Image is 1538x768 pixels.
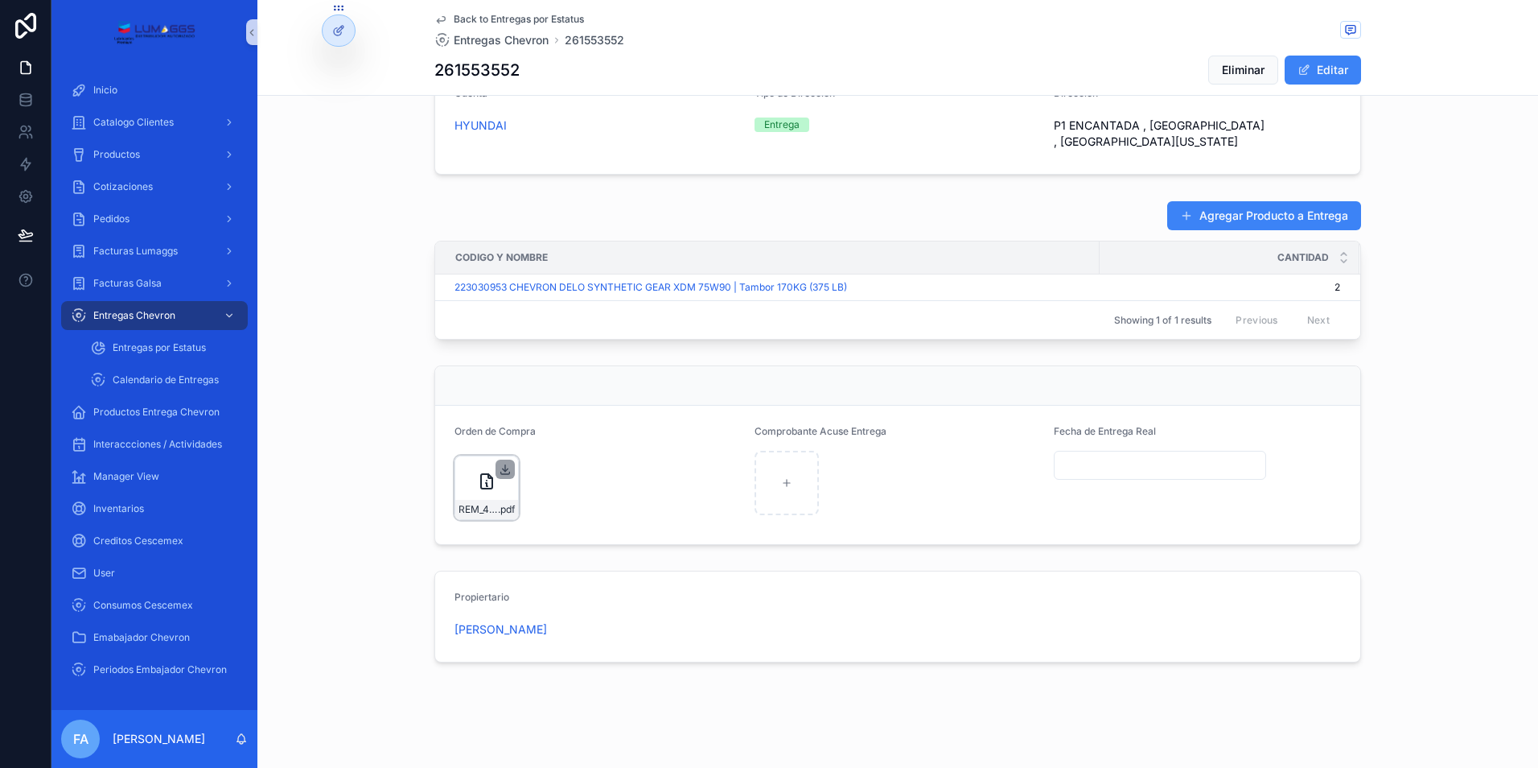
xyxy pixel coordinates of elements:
[454,591,509,603] span: Propiertario
[1100,281,1340,294] a: 2
[434,32,549,48] a: Entregas Chevron
[454,13,584,26] span: Back to Entregas por Estatus
[498,503,515,516] span: .pdf
[113,341,206,354] span: Entregas por Estatus
[93,663,227,676] span: Periodos Embajador Chevron
[434,13,584,26] a: Back to Entregas por Estatus
[61,301,248,330] a: Entregas Chevron
[73,729,88,749] span: FA
[80,333,248,362] a: Entregas por Estatus
[93,116,174,129] span: Catalogo Clientes
[1114,314,1211,327] span: Showing 1 of 1 results
[113,19,195,45] img: App logo
[51,64,257,705] div: scrollable content
[434,59,520,81] h1: 261553552
[1285,56,1361,85] button: Editar
[93,438,222,451] span: Interaccciones / Actividades
[113,374,219,386] span: Calendario de Entregas
[93,148,140,161] span: Productos
[565,32,624,48] a: 261553552
[93,245,178,258] span: Facturas Lumaggs
[755,425,886,437] span: Comprobante Acuse Entrega
[1208,56,1278,85] button: Eliminar
[1054,425,1156,437] span: Fecha de Entrega Real
[459,503,498,516] span: REM_4501380769_261553552
[454,281,1090,294] a: 223030953 CHEVRON DELO SYNTHETIC GEAR XDM 75W90 | Tambor 170KG (375 LB)
[61,462,248,491] a: Manager View
[61,559,248,588] a: User
[61,204,248,233] a: Pedidos
[61,591,248,620] a: Consumos Cescemex
[93,277,162,290] span: Facturas Galsa
[764,118,800,132] div: Entrega
[455,251,548,264] span: Codigo y Nombre
[454,118,507,134] a: HYUNDAI
[454,281,847,294] a: 223030953 CHEVRON DELO SYNTHETIC GEAR XDM 75W90 | Tambor 170KG (375 LB)
[93,535,183,547] span: Creditos Cescemex
[1277,251,1329,264] span: Cantidad
[61,623,248,652] a: Emabajador Chevron
[61,655,248,684] a: Periodos Embajador Chevron
[93,599,193,612] span: Consumos Cescemex
[454,425,536,437] span: Orden de Compra
[61,140,248,169] a: Productos
[80,365,248,394] a: Calendario de Entregas
[93,406,220,419] span: Productos Entrega Chevron
[1167,201,1361,230] button: Agregar Producto a Entrega
[61,76,248,105] a: Inicio
[113,731,205,747] p: [PERSON_NAME]
[1222,62,1265,78] span: Eliminar
[93,567,115,580] span: User
[93,309,175,322] span: Entregas Chevron
[61,494,248,523] a: Inventarios
[93,502,144,515] span: Inventarios
[61,108,248,137] a: Catalogo Clientes
[93,180,153,193] span: Cotizaciones
[454,32,549,48] span: Entregas Chevron
[454,621,547,638] a: [PERSON_NAME]
[61,398,248,427] a: Productos Entrega Chevron
[1054,118,1341,150] span: P1 ENCANTADA , [GEOGRAPHIC_DATA] , [GEOGRAPHIC_DATA][US_STATE]
[61,237,248,266] a: Facturas Lumaggs
[61,172,248,201] a: Cotizaciones
[93,213,130,225] span: Pedidos
[93,84,117,97] span: Inicio
[93,631,190,644] span: Emabajador Chevron
[61,526,248,555] a: Creditos Cescemex
[61,430,248,459] a: Interaccciones / Actividades
[61,269,248,298] a: Facturas Galsa
[93,470,159,483] span: Manager View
